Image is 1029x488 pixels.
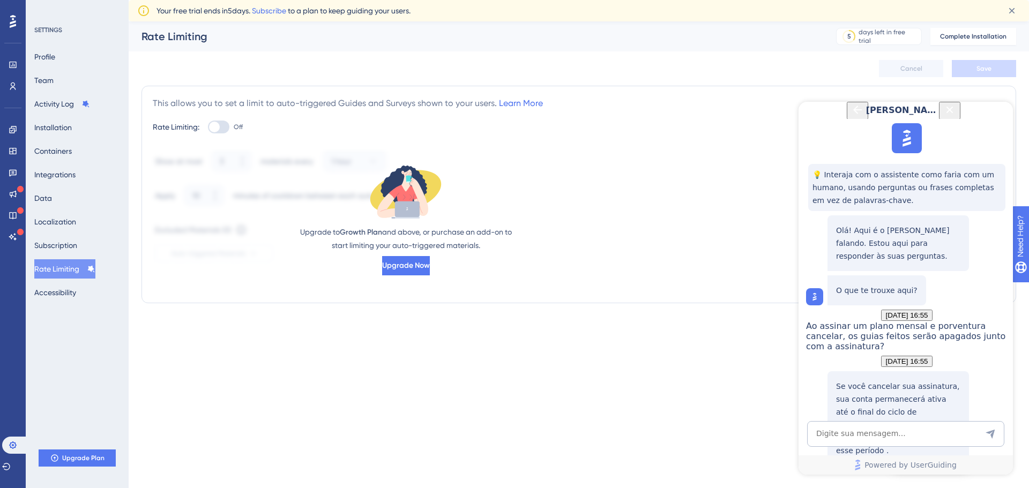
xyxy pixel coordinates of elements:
[39,449,116,467] button: Upgrade Plan
[847,32,851,41] div: 5
[340,228,382,237] span: Growth Plan
[234,123,243,131] span: Off
[62,454,105,462] span: Upgrade Plan
[952,60,1016,77] button: Save
[799,102,1013,475] iframe: UserGuiding AI Assistant
[156,4,411,17] span: Your free trial ends in 5 days. to a plan to keep guiding your users.
[25,3,67,16] span: Need Help?
[141,29,809,44] div: Rate Limiting
[252,6,286,15] a: Subscribe
[930,28,1016,45] button: Complete Installation
[976,64,991,73] span: Save
[879,60,943,77] button: Cancel
[940,32,1006,41] span: Complete Installation
[153,121,199,133] div: Rate Limiting:
[153,97,543,110] div: This allows you to set a limit to auto-triggered Guides and Surveys shown to your users.
[382,259,430,272] span: Upgrade Now
[900,64,922,73] span: Cancel
[859,28,918,45] div: days left in free trial
[382,256,430,275] button: Upgrade Now
[499,98,543,108] a: Learn More
[299,226,513,252] div: Upgrade to and above, or purchase an add-on to start limiting your auto-triggered materials.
